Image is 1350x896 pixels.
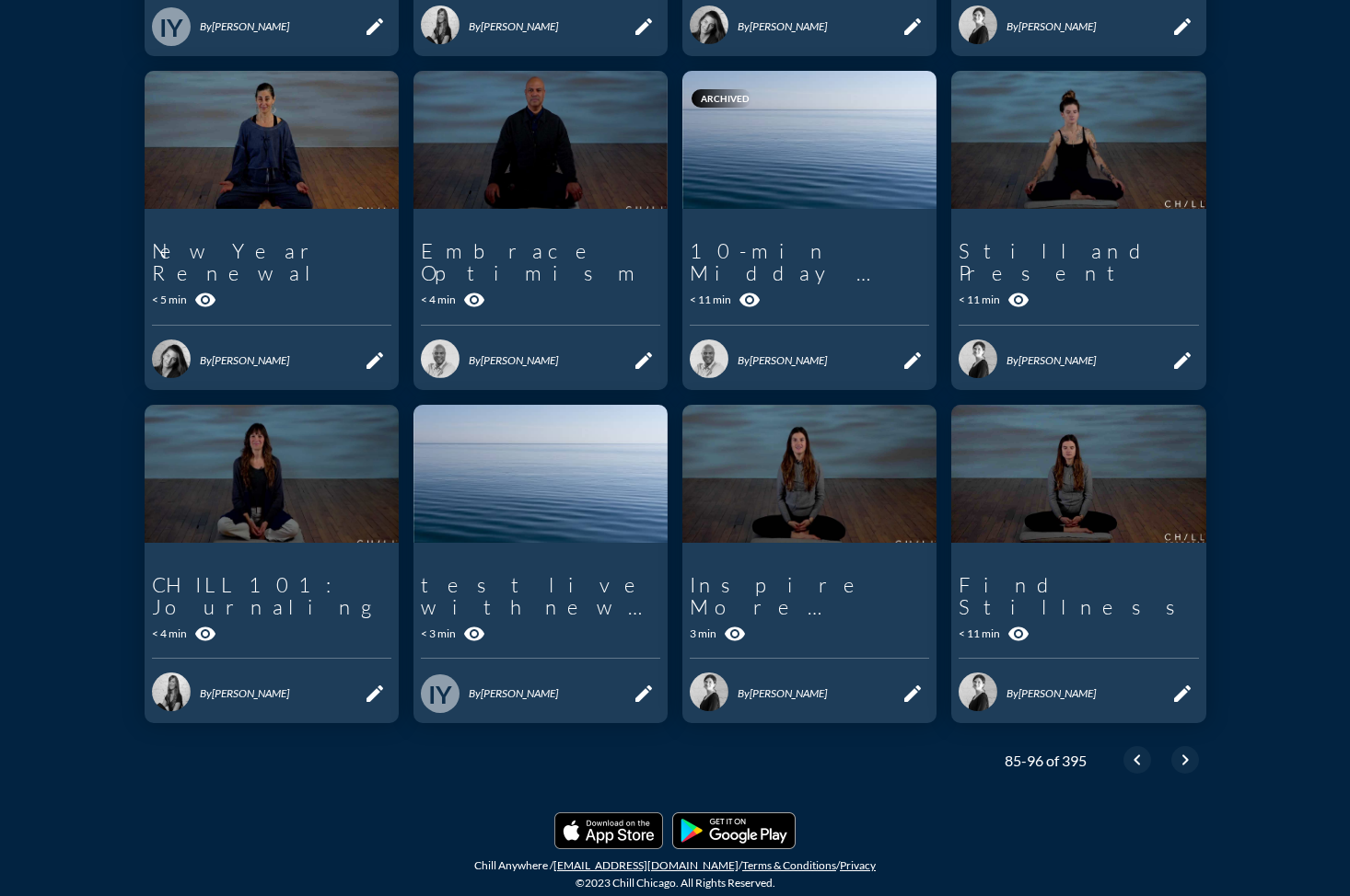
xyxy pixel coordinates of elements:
[750,19,827,33] span: [PERSON_NAME]
[633,350,655,372] i: edit
[200,686,212,700] span: By
[959,339,997,378] img: 1586208635710%20-%20Eileen.jpg
[1171,746,1199,774] button: Next page
[672,812,796,849] img: Playmarket
[1171,350,1193,372] i: edit
[742,858,836,872] a: Terms & Conditions
[364,683,386,705] i: edit
[152,672,191,711] img: 1603821618930%20-%20CariHeadShotCompressed.jpeg
[959,672,997,711] img: 1586208635710%20-%20Eileen.jpg
[481,353,558,367] span: [PERSON_NAME]
[902,683,924,705] i: edit
[1174,749,1196,771] i: chevron_right
[553,858,739,872] a: [EMAIL_ADDRESS][DOMAIN_NAME]
[633,683,655,705] i: edit
[212,19,289,33] span: [PERSON_NAME]
[1005,752,1087,769] div: 85-96 of 395
[200,353,212,367] span: By
[1007,686,1018,700] span: By
[690,672,728,711] img: 1586208635710%20-%20Eileen.jpg
[421,6,460,44] img: 1603821618930%20-%20CariHeadShotCompressed.jpeg
[5,856,1345,891] div: Chill Anywhere / / / ©2023 Chill Chicago. All Rights Reserved.
[152,7,191,46] div: IY
[1018,686,1096,700] span: [PERSON_NAME]
[738,19,750,33] span: By
[1123,746,1151,774] button: Previous page
[421,674,460,713] div: IY
[469,686,481,700] span: By
[469,353,481,367] span: By
[1018,19,1096,33] span: [PERSON_NAME]
[633,16,655,38] i: edit
[1007,353,1018,367] span: By
[481,686,558,700] span: [PERSON_NAME]
[902,350,924,372] i: edit
[1018,353,1096,367] span: [PERSON_NAME]
[690,339,728,378] img: 1582832593142%20-%2027a774d8d5.png
[200,19,212,33] span: By
[554,812,663,849] img: Applestore
[364,16,386,38] i: edit
[738,353,750,367] span: By
[738,686,750,700] span: By
[840,858,876,872] a: Privacy
[690,6,728,44] img: 1582833064083%20-%204cac94cb3c.png
[750,686,827,700] span: [PERSON_NAME]
[1171,683,1193,705] i: edit
[481,19,558,33] span: [PERSON_NAME]
[1007,19,1018,33] span: By
[212,686,289,700] span: [PERSON_NAME]
[750,353,827,367] span: [PERSON_NAME]
[902,16,924,38] i: edit
[1171,16,1193,38] i: edit
[364,350,386,372] i: edit
[959,6,997,44] img: 1586208635710%20-%20Eileen.jpg
[212,353,289,367] span: [PERSON_NAME]
[1126,749,1148,771] i: chevron_left
[469,19,481,33] span: By
[421,339,460,378] img: 1582832593142%20-%2027a774d8d5.png
[152,339,191,378] img: 1582833064083%20-%204cac94cb3c.png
